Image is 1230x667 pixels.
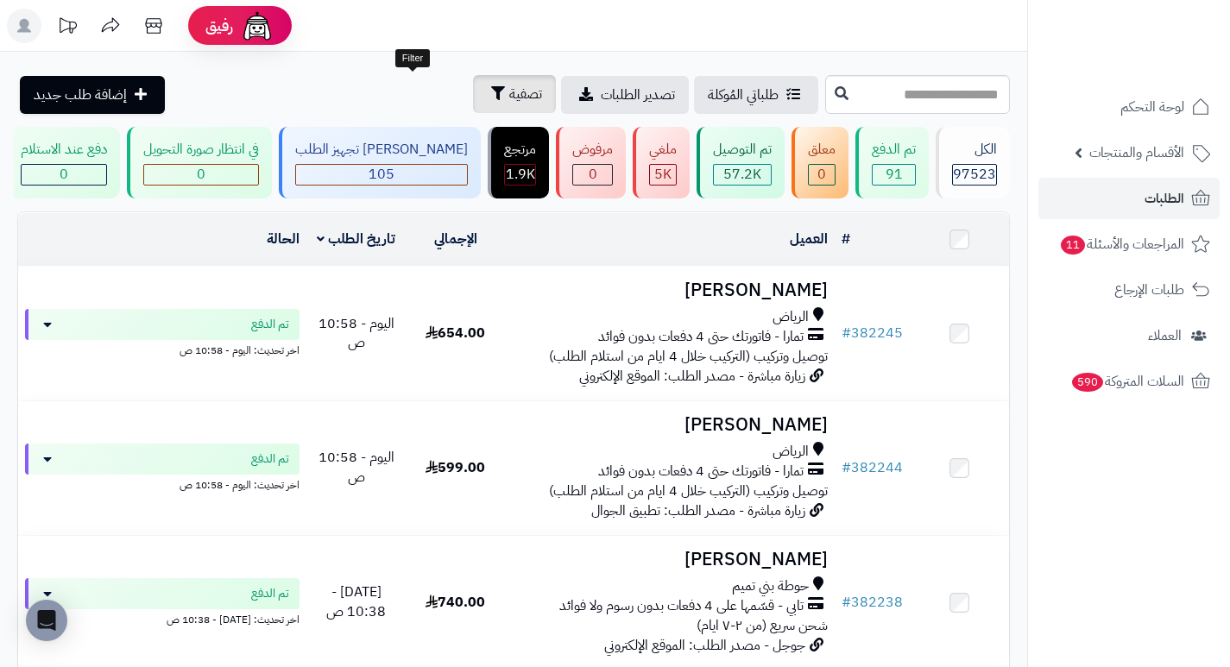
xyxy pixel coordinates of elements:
[251,450,289,468] span: تم الدفع
[549,346,828,367] span: توصيل وتركيب (التركيب خلال 4 ايام من استلام الطلب)
[842,323,851,343] span: #
[552,127,629,198] a: مرفوض 0
[426,592,485,613] span: 740.00
[46,9,89,47] a: تحديثات المنصة
[1089,141,1184,165] span: الأقسام والمنتجات
[697,615,828,636] span: شحن سريع (من ٢-٧ ايام)
[434,229,477,249] a: الإجمالي
[952,140,997,160] div: الكل
[123,127,275,198] a: في انتظار صورة التحويل 0
[842,592,851,613] span: #
[589,164,597,185] span: 0
[842,457,903,478] a: #382244
[197,164,205,185] span: 0
[60,164,68,185] span: 0
[873,165,915,185] div: 91
[713,140,772,160] div: تم التوصيل
[732,576,809,596] span: حوطة بني تميم
[295,140,468,160] div: [PERSON_NAME] تجهيز الطلب
[1059,232,1184,256] span: المراجعات والأسئلة
[251,316,289,333] span: تم الدفع
[484,127,552,198] a: مرتجع 1.9K
[1113,48,1214,85] img: logo-2.png
[649,140,677,160] div: ملغي
[512,280,828,300] h3: [PERSON_NAME]
[601,85,675,105] span: تصدير الطلبات
[25,340,300,358] div: اخر تحديث: اليوم - 10:58 ص
[25,609,300,627] div: اخر تحديث: [DATE] - 10:38 ص
[790,229,828,249] a: العميل
[1038,269,1220,311] a: طلبات الإرجاع
[426,323,485,343] span: 654.00
[723,164,761,185] span: 57.2K
[1,127,123,198] a: دفع عند الاستلام 0
[1038,178,1220,219] a: الطلبات
[953,164,996,185] span: 97523
[240,9,274,43] img: ai-face.png
[26,600,67,641] div: Open Intercom Messenger
[842,229,850,249] a: #
[512,415,828,435] h3: [PERSON_NAME]
[275,127,484,198] a: [PERSON_NAME] تجهيز الطلب 105
[426,457,485,478] span: 599.00
[809,165,835,185] div: 0
[319,447,394,488] span: اليوم - 10:58 ص
[591,500,805,521] span: زيارة مباشرة - مصدر الطلب: تطبيق الجوال
[512,550,828,569] h3: [PERSON_NAME]
[561,76,689,114] a: تصدير الطلبات
[509,84,542,104] span: تصفية
[1038,86,1220,128] a: لوحة التحكم
[604,635,805,656] span: جوجل - مصدر الطلب: الموقع الإلكتروني
[650,165,676,185] div: 5011
[808,140,836,160] div: معلق
[598,327,804,347] span: تمارا - فاتورتك حتى 4 دفعات بدون فوائد
[886,164,903,185] span: 91
[1070,369,1184,393] span: السلات المتروكة
[788,127,852,198] a: معلق 0
[317,229,395,249] a: تاريخ الطلب
[817,164,826,185] span: 0
[504,140,536,160] div: مرتجع
[654,164,672,185] span: 5K
[693,127,788,198] a: تم التوصيل 57.2K
[1061,236,1085,255] span: 11
[842,323,903,343] a: #382245
[296,165,467,185] div: 105
[143,140,259,160] div: في انتظار صورة التحويل
[842,457,851,478] span: #
[20,76,165,114] a: إضافة طلب جديد
[549,481,828,501] span: توصيل وتركيب (التركيب خلال 4 ايام من استلام الطلب)
[773,307,809,327] span: الرياض
[773,442,809,462] span: الرياض
[1148,324,1182,348] span: العملاء
[22,165,106,185] div: 0
[1072,373,1103,392] span: 590
[629,127,693,198] a: ملغي 5K
[267,229,300,249] a: الحالة
[559,596,804,616] span: تابي - قسّمها على 4 دفعات بدون رسوم ولا فوائد
[34,85,127,105] span: إضافة طلب جديد
[251,585,289,602] span: تم الدفع
[1120,95,1184,119] span: لوحة التحكم
[579,366,805,387] span: زيارة مباشرة - مصدر الطلب: الموقع الإلكتروني
[473,75,556,113] button: تصفية
[572,140,613,160] div: مرفوض
[144,165,258,185] div: 0
[326,582,386,622] span: [DATE] - 10:38 ص
[1038,361,1220,402] a: السلات المتروكة590
[505,165,535,185] div: 1856
[932,127,1013,198] a: الكل97523
[205,16,233,36] span: رفيق
[598,462,804,481] span: تمارا - فاتورتك حتى 4 دفعات بدون فوائد
[1038,223,1220,265] a: المراجعات والأسئلة11
[1114,278,1184,302] span: طلبات الإرجاع
[1038,315,1220,356] a: العملاء
[25,475,300,493] div: اخر تحديث: اليوم - 10:58 ص
[708,85,779,105] span: طلباتي المُوكلة
[872,140,916,160] div: تم الدفع
[694,76,818,114] a: طلباتي المُوكلة
[21,140,107,160] div: دفع عند الاستلام
[395,49,430,68] div: Filter
[842,592,903,613] a: #382238
[506,164,535,185] span: 1.9K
